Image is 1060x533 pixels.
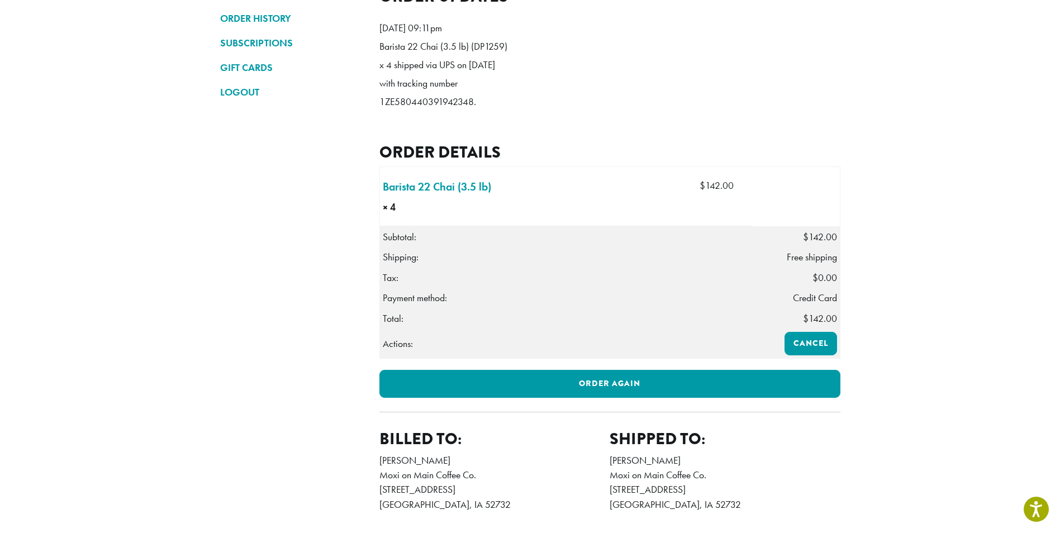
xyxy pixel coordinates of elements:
td: Credit Card [753,288,840,308]
a: Order again [379,370,840,398]
a: Cancel order 366686 [785,332,837,355]
span: $ [812,272,818,284]
h2: Order details [379,142,840,162]
th: Total: [379,308,753,329]
bdi: 142.00 [700,179,734,192]
a: Barista 22 Chai (3.5 lb) [383,178,491,195]
h2: Shipped to: [610,429,840,449]
span: 0.00 [812,272,837,284]
th: Payment method: [379,288,753,308]
th: Shipping: [379,247,753,267]
h2: Billed to: [379,429,610,449]
strong: × 4 [383,200,422,215]
address: [PERSON_NAME] Moxi on Main Coffee Co. [STREET_ADDRESS] [GEOGRAPHIC_DATA], IA 52732 [610,453,840,512]
th: Subtotal: [379,227,753,248]
span: $ [700,179,705,192]
a: SUBSCRIPTIONS [220,34,363,53]
th: Actions: [379,329,753,359]
span: $ [803,231,809,243]
p: Barista 22 Chai (3.5 lb) (DP1259) x 4 shipped via UPS on [DATE] with tracking number 1ZE580440391... [379,37,508,111]
span: 142.00 [803,312,837,325]
th: Tax: [379,268,753,288]
span: 142.00 [803,231,837,243]
address: [PERSON_NAME] Moxi on Main Coffee Co. [STREET_ADDRESS] [GEOGRAPHIC_DATA], IA 52732 [379,453,610,512]
a: GIFT CARDS [220,58,363,77]
a: ORDER HISTORY [220,9,363,28]
p: [DATE] 09:11pm [379,19,508,37]
td: Free shipping [753,247,840,267]
span: $ [803,312,809,325]
a: LOGOUT [220,83,363,102]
